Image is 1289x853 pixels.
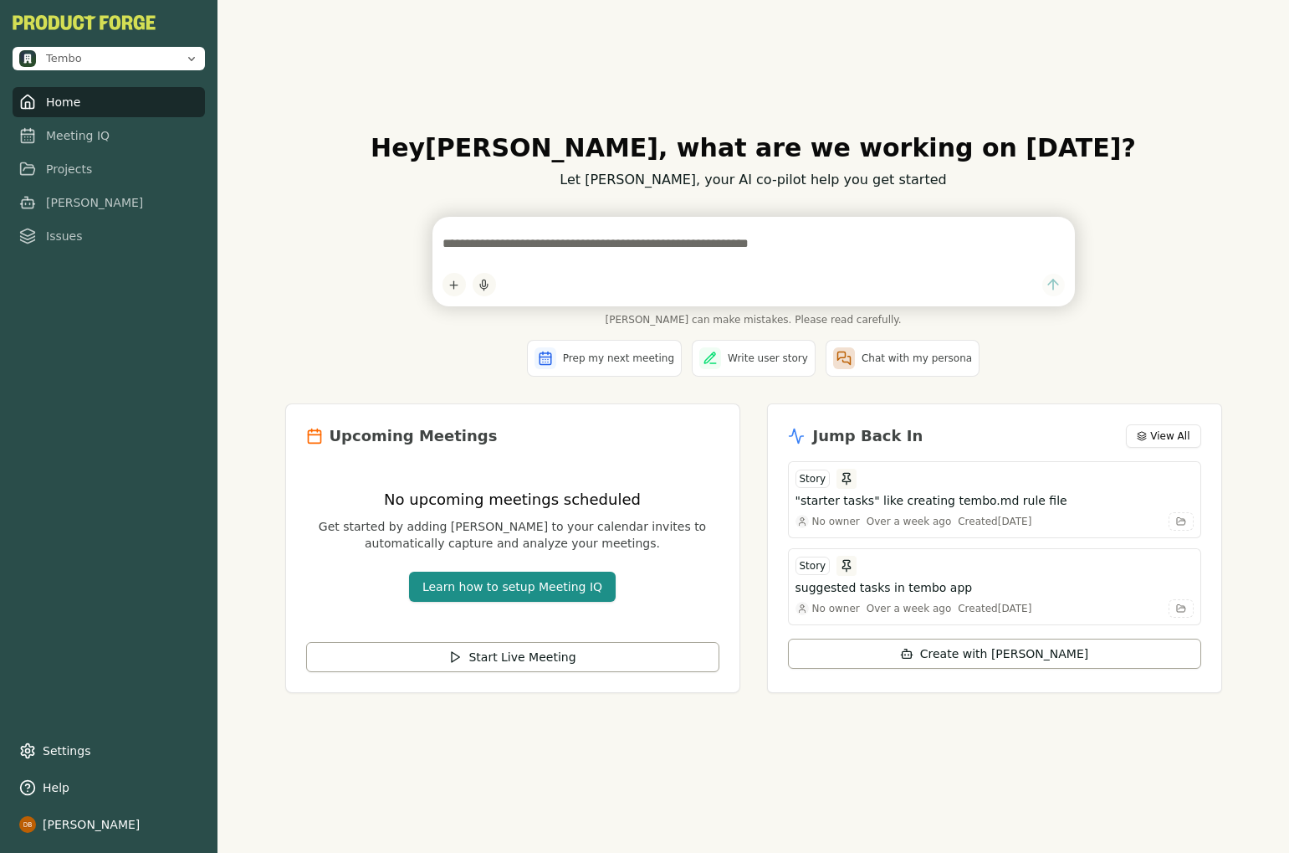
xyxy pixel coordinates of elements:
[1150,429,1189,443] span: View All
[46,51,82,66] span: Tembo
[306,642,719,672] button: Start Live Meeting
[285,170,1222,190] p: Let [PERSON_NAME], your AI co-pilot help you get started
[473,273,496,296] button: Start dictation
[432,313,1075,326] span: [PERSON_NAME] can make mistakes. Please read carefully.
[812,515,860,528] span: No owner
[920,645,1088,662] span: Create with [PERSON_NAME]
[795,557,831,575] div: Story
[13,188,205,218] a: [PERSON_NAME]
[563,352,674,365] span: Prep my next meeting
[958,602,1031,615] div: Created [DATE]
[1126,424,1200,448] button: View All
[13,121,205,151] a: Meeting IQ
[867,602,952,615] div: Over a week ago
[867,515,952,528] div: Over a week ago
[527,340,682,377] button: Prep my next meeting
[13,221,205,251] a: Issues
[1042,274,1065,296] button: Send message
[826,340,980,377] button: Chat with my persona
[795,470,831,488] div: Story
[13,47,205,70] button: Open organization switcher
[19,816,36,833] img: profile
[795,579,973,596] h3: suggested tasks in tembo app
[330,424,498,448] h2: Upcoming Meetings
[795,492,1067,509] h3: "starter tasks" like creating tembo.md rule file
[442,273,466,296] button: Add content to chat
[13,154,205,184] a: Projects
[306,488,719,511] h3: No upcoming meetings scheduled
[692,340,816,377] button: Write user story
[468,649,575,665] span: Start Live Meeting
[19,50,36,67] img: Tembo
[813,424,923,448] h2: Jump Back In
[812,602,860,615] span: No owner
[788,639,1201,669] button: Create with [PERSON_NAME]
[13,15,156,30] button: PF-Logo
[13,15,156,30] img: Product Forge
[862,352,972,365] span: Chat with my persona
[13,809,205,840] button: [PERSON_NAME]
[728,352,808,365] span: Write user story
[285,133,1222,163] h1: Hey [PERSON_NAME] , what are we working on [DATE]?
[306,518,719,552] p: Get started by adding [PERSON_NAME] to your calendar invites to automatically capture and analyze...
[13,87,205,117] a: Home
[13,736,205,766] a: Settings
[409,572,616,602] button: Learn how to setup Meeting IQ
[13,773,205,803] button: Help
[958,515,1031,528] div: Created [DATE]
